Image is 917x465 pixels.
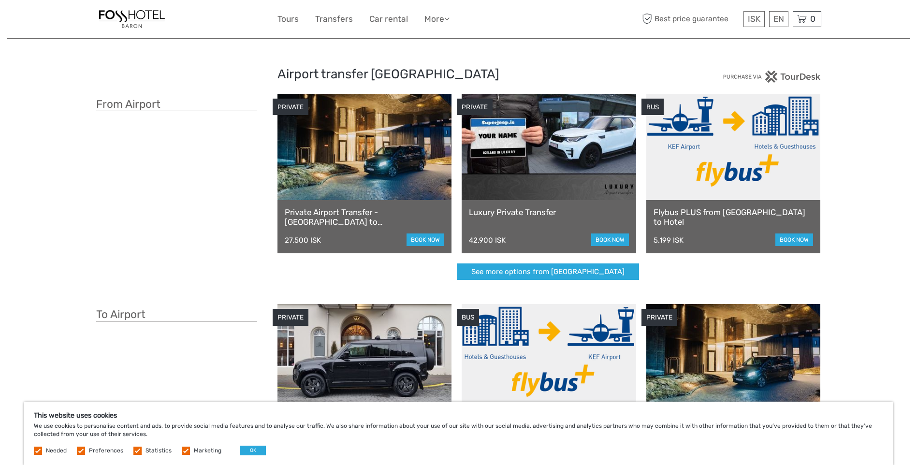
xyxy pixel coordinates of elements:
label: Preferences [89,447,123,455]
div: PRIVATE [273,309,308,326]
div: PRIVATE [457,99,493,116]
span: 0 [809,14,817,24]
a: Car rental [369,12,408,26]
label: Statistics [146,447,172,455]
div: We use cookies to personalise content and ads, to provide social media features and to analyse ou... [24,402,893,465]
img: 1355-f22f4eb0-fb05-4a92-9bea-b034c25151e6_logo_small.jpg [96,7,168,31]
p: We're away right now. Please check back later! [14,17,109,25]
h2: Airport transfer [GEOGRAPHIC_DATA] [277,67,640,82]
div: 5.199 ISK [654,236,684,245]
span: ISK [748,14,760,24]
div: 42.900 ISK [469,236,506,245]
div: 27.500 ISK [285,236,321,245]
a: Tours [277,12,299,26]
a: Private Airport Transfer - [GEOGRAPHIC_DATA] to [GEOGRAPHIC_DATA] [285,207,445,227]
a: Luxury Private Transfer [469,207,629,217]
div: PRIVATE [641,309,677,326]
a: Flybus PLUS from [GEOGRAPHIC_DATA] to Hotel [654,207,814,227]
img: PurchaseViaTourDesk.png [723,71,821,83]
h3: To Airport [96,308,257,321]
h3: From Airport [96,98,257,111]
div: BUS [641,99,664,116]
a: book now [775,233,813,246]
div: PRIVATE [273,99,308,116]
a: More [424,12,450,26]
div: EN [769,11,788,27]
a: See more options from [GEOGRAPHIC_DATA] [457,263,639,280]
button: OK [240,446,266,455]
span: Best price guarantee [640,11,741,27]
button: Open LiveChat chat widget [111,15,123,27]
label: Marketing [194,447,221,455]
a: book now [591,233,629,246]
h5: This website uses cookies [34,411,883,420]
a: Transfers [315,12,353,26]
a: book now [407,233,444,246]
label: Needed [46,447,67,455]
div: BUS [457,309,479,326]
